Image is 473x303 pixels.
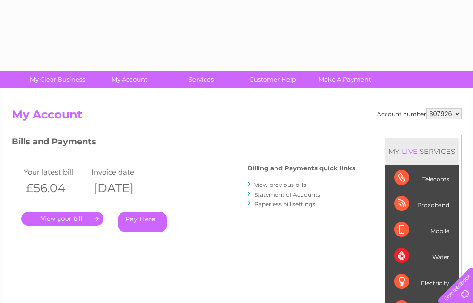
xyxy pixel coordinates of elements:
[21,212,103,226] a: .
[21,178,89,198] th: £56.04
[394,191,449,217] div: Broadband
[90,71,168,88] a: My Account
[394,243,449,269] div: Water
[394,217,449,243] div: Mobile
[89,166,157,178] td: Invoice date
[306,71,384,88] a: Make A Payment
[394,269,449,295] div: Electricity
[162,71,240,88] a: Services
[89,178,157,198] th: [DATE]
[12,108,462,126] h2: My Account
[248,165,355,172] h4: Billing and Payments quick links
[377,108,462,119] div: Account number
[385,138,459,165] div: MY SERVICES
[394,165,449,191] div: Telecoms
[254,201,315,208] a: Paperless bill settings
[234,71,312,88] a: Customer Help
[12,135,355,151] h3: Bills and Payments
[254,181,306,188] a: View previous bills
[118,212,167,232] a: Pay Here
[18,71,96,88] a: My Clear Business
[254,191,320,198] a: Statement of Accounts
[400,147,420,156] div: LIVE
[21,166,89,178] td: Your latest bill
